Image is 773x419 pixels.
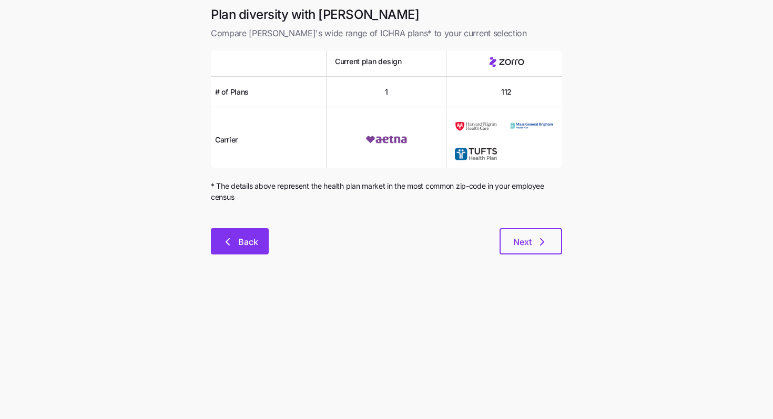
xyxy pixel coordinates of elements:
[215,135,238,145] span: Carrier
[238,236,258,248] span: Back
[211,228,269,254] button: Back
[511,116,553,136] img: Carrier
[500,228,562,254] button: Next
[211,181,562,202] span: * The details above represent the health plan market in the most common zip-code in your employee...
[365,130,408,150] img: Carrier
[335,56,402,67] span: Current plan design
[455,144,497,164] img: Carrier
[211,27,562,40] span: Compare [PERSON_NAME]'s wide range of ICHRA plans* to your current selection
[513,236,532,248] span: Next
[385,87,388,97] span: 1
[211,6,562,23] h1: Plan diversity with [PERSON_NAME]
[455,116,497,136] img: Carrier
[501,87,512,97] span: 112
[215,87,249,97] span: # of Plans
